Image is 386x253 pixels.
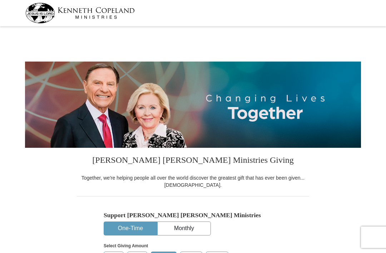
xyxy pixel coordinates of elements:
[104,222,157,235] button: One-Time
[77,174,309,189] div: Together, we're helping people all over the world discover the greatest gift that has ever been g...
[77,148,309,174] h3: [PERSON_NAME] [PERSON_NAME] Ministries Giving
[158,222,211,235] button: Monthly
[104,243,148,248] strong: Select Giving Amount
[104,211,282,219] h5: Support [PERSON_NAME] [PERSON_NAME] Ministries
[25,3,135,23] img: kcm-header-logo.svg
